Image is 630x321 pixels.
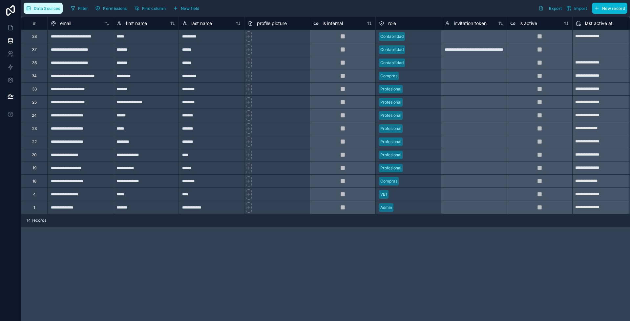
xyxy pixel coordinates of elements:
button: Export [536,3,564,14]
div: 24 [32,113,37,118]
button: New field [171,3,202,13]
div: Contabilidad [380,47,404,53]
div: Contabilidad [380,34,404,39]
div: Compras [380,178,397,184]
button: Filter [68,3,91,13]
span: Find column [142,6,166,11]
div: Profesional [380,112,401,118]
span: is active [519,20,537,27]
span: Filter [78,6,88,11]
span: Export [549,6,562,11]
button: Find column [132,3,168,13]
button: Permissions [93,3,129,13]
div: Profesional [380,165,401,171]
button: Import [564,3,589,14]
div: Admin [380,205,392,210]
div: 33 [32,86,37,92]
span: Permissions [103,6,127,11]
div: 20 [32,152,37,158]
span: last name [191,20,212,27]
span: New record [602,6,625,11]
div: 38 [32,34,37,39]
div: 1 [33,205,35,210]
span: email [60,20,71,27]
div: Profesional [380,126,401,132]
button: New record [592,3,627,14]
div: 34 [32,73,37,79]
div: Contabilidad [380,60,404,66]
span: last active at [585,20,613,27]
div: Profesional [380,86,401,92]
div: # [26,21,42,26]
div: 4 [33,192,36,197]
span: 14 records [27,218,46,223]
span: New field [181,6,199,11]
span: first name [126,20,147,27]
a: Permissions [93,3,132,13]
span: Import [574,6,587,11]
div: Profesional [380,152,401,158]
span: is internal [323,20,343,27]
span: profile picture [257,20,287,27]
div: Profesional [380,99,401,105]
div: 37 [32,47,37,52]
div: Compras [380,73,397,79]
div: 25 [32,100,37,105]
div: Profesional [380,139,401,145]
span: role [388,20,396,27]
span: Data Sources [34,6,60,11]
button: Data Sources [24,3,63,14]
div: VB1 [380,191,387,197]
div: 36 [32,60,37,65]
div: 18 [32,179,36,184]
span: invitation token [454,20,487,27]
div: 23 [32,126,37,131]
a: New record [589,3,627,14]
div: 19 [32,165,36,171]
div: 22 [32,139,37,144]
